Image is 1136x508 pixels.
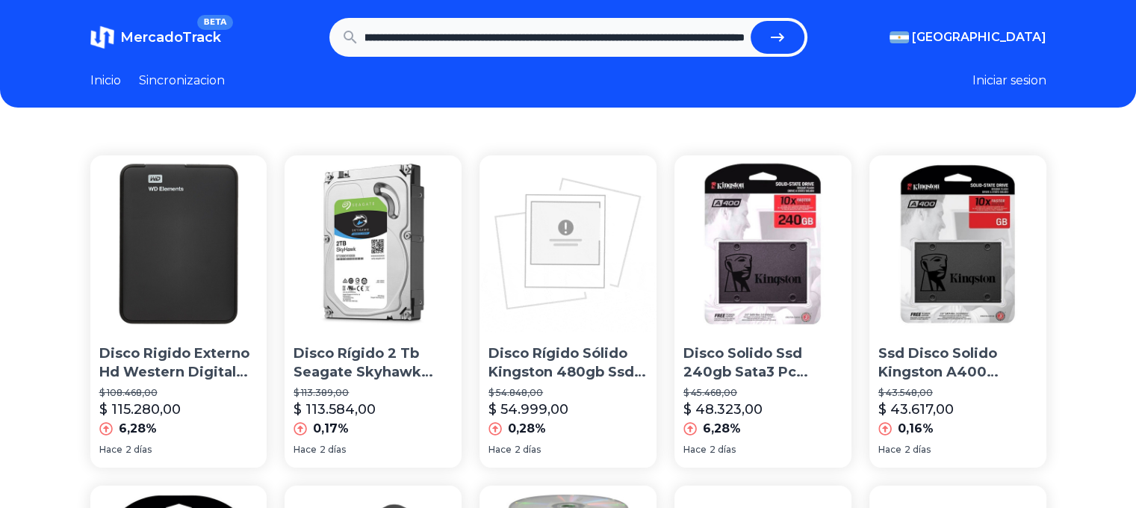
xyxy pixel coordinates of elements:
p: $ 108.468,00 [99,387,258,399]
span: 2 días [515,444,541,456]
p: $ 115.280,00 [99,399,181,420]
span: BETA [197,15,232,30]
p: $ 45.468,00 [683,387,842,399]
img: Disco Solido Ssd 240gb Sata3 Pc Notebook Mac [674,155,851,332]
a: Disco Rígido 2 Tb Seagate Skyhawk Simil Purple Wd Dvr CctDisco Rígido 2 Tb Seagate Skyhawk Simil ... [285,155,462,468]
p: Disco Solido Ssd 240gb Sata3 Pc Notebook Mac [683,344,842,382]
p: $ 113.584,00 [294,399,376,420]
span: 2 días [710,444,736,456]
p: $ 113.389,00 [294,387,453,399]
span: Hace [99,444,122,456]
p: 6,28% [119,420,157,438]
p: 6,28% [703,420,741,438]
img: Disco Rígido 2 Tb Seagate Skyhawk Simil Purple Wd Dvr Cct [285,155,462,332]
a: Sincronizacion [139,72,225,90]
a: MercadoTrackBETA [90,25,221,49]
span: MercadoTrack [120,29,221,46]
a: Inicio [90,72,121,90]
p: Disco Rígido Sólido Kingston 480gb Ssd Now A400 Sata3 2.5 [488,344,648,382]
span: 2 días [320,444,346,456]
img: Ssd Disco Solido Kingston A400 240gb Pc Gamer Sata 3 [869,155,1046,332]
p: 0,28% [508,420,546,438]
p: $ 43.617,00 [878,399,954,420]
button: Iniciar sesion [972,72,1046,90]
p: 0,17% [313,420,349,438]
p: Disco Rigido Externo Hd Western Digital 1tb Usb 3.0 Win/mac [99,344,258,382]
a: Ssd Disco Solido Kingston A400 240gb Pc Gamer Sata 3Ssd Disco Solido Kingston A400 240gb Pc Gamer... [869,155,1046,468]
p: $ 43.548,00 [878,387,1037,399]
a: Disco Rigido Externo Hd Western Digital 1tb Usb 3.0 Win/macDisco Rigido Externo Hd Western Digita... [90,155,267,468]
img: MercadoTrack [90,25,114,49]
span: Hace [878,444,901,456]
span: Hace [683,444,707,456]
a: Disco Solido Ssd 240gb Sata3 Pc Notebook MacDisco Solido Ssd 240gb Sata3 Pc Notebook Mac$ 45.468,... [674,155,851,468]
p: 0,16% [898,420,934,438]
img: Disco Rígido Sólido Kingston 480gb Ssd Now A400 Sata3 2.5 [479,155,657,332]
p: Disco Rígido 2 Tb Seagate Skyhawk Simil Purple Wd Dvr Cct [294,344,453,382]
a: Disco Rígido Sólido Kingston 480gb Ssd Now A400 Sata3 2.5Disco Rígido Sólido Kingston 480gb Ssd N... [479,155,657,468]
span: Hace [294,444,317,456]
p: Ssd Disco Solido Kingston A400 240gb Pc Gamer Sata 3 [878,344,1037,382]
img: Argentina [890,31,909,43]
p: $ 54.848,00 [488,387,648,399]
span: Hace [488,444,512,456]
span: 2 días [904,444,931,456]
span: 2 días [125,444,152,456]
span: [GEOGRAPHIC_DATA] [912,28,1046,46]
img: Disco Rigido Externo Hd Western Digital 1tb Usb 3.0 Win/mac [90,155,267,332]
p: $ 48.323,00 [683,399,763,420]
button: [GEOGRAPHIC_DATA] [890,28,1046,46]
p: $ 54.999,00 [488,399,568,420]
